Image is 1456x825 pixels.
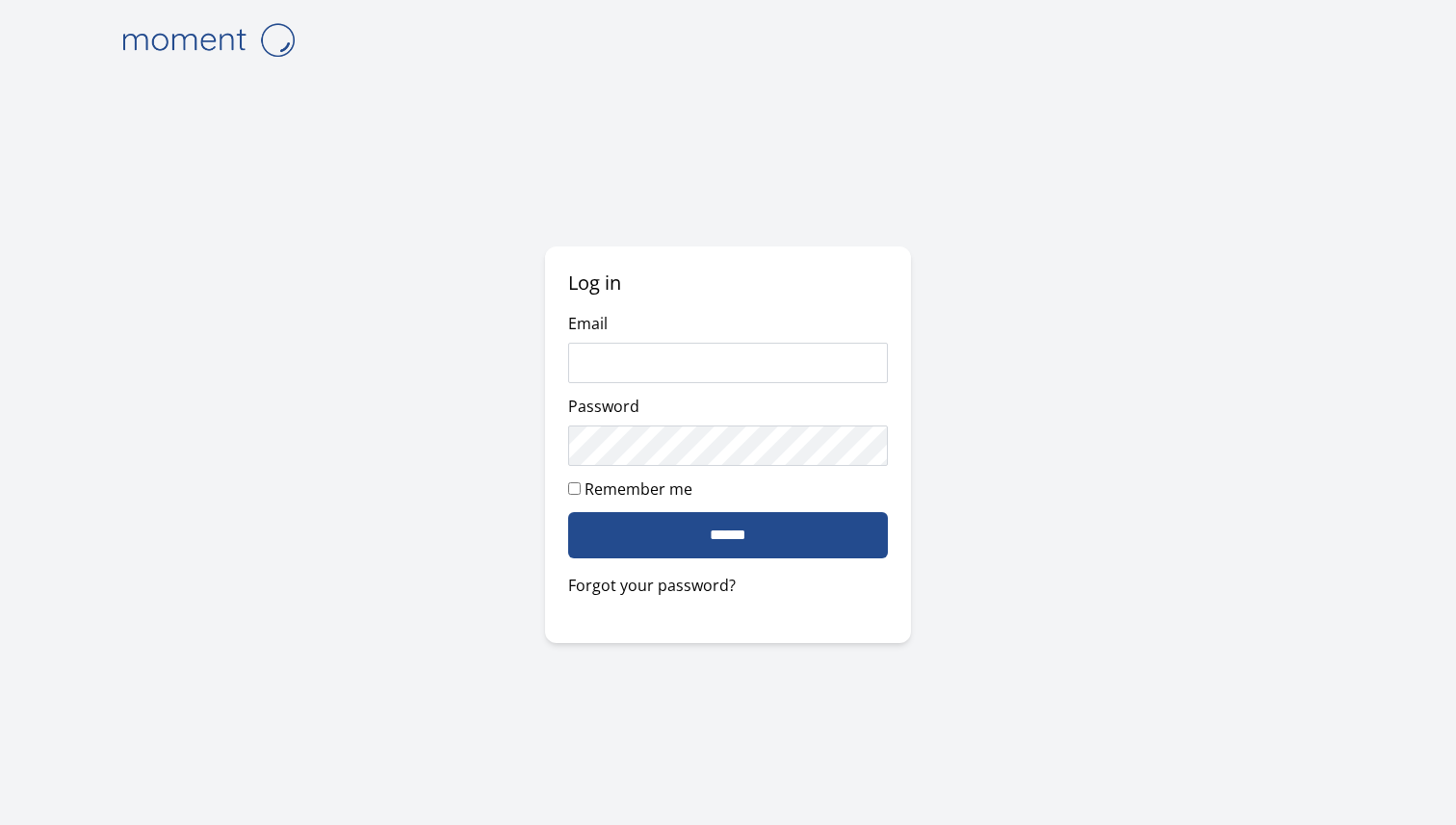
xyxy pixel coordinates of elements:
a: Forgot your password? [568,574,888,597]
label: Password [568,396,639,417]
label: Remember me [585,478,692,500]
label: Email [568,313,608,334]
img: logo-4e3dc11c47720685a147b03b5a06dd966a58ff35d612b21f08c02c0306f2b779.png [112,15,304,64]
h2: Log in [568,270,888,296]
